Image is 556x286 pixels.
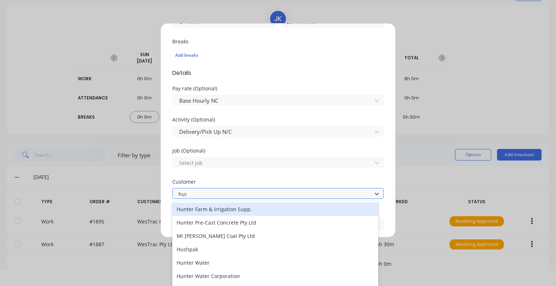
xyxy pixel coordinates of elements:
[172,202,378,216] div: Hunter Farm & Irrigation Supp.
[172,269,378,283] div: Hunter Water Corporation
[172,86,384,91] div: Pay rate (Optional)
[172,117,384,122] div: Activity (Optional)
[172,243,378,256] div: Hushpak
[175,51,381,60] div: Add breaks
[172,229,378,243] div: Mt [PERSON_NAME] Coal Pty Ltd
[172,216,378,229] div: Hunter Pre-Cast Concrete Pty Ltd
[172,39,384,44] div: Breaks
[172,148,384,153] div: Job (Optional)
[172,256,378,269] div: Hunter Water
[172,69,384,77] span: Details
[172,179,384,184] div: Customer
